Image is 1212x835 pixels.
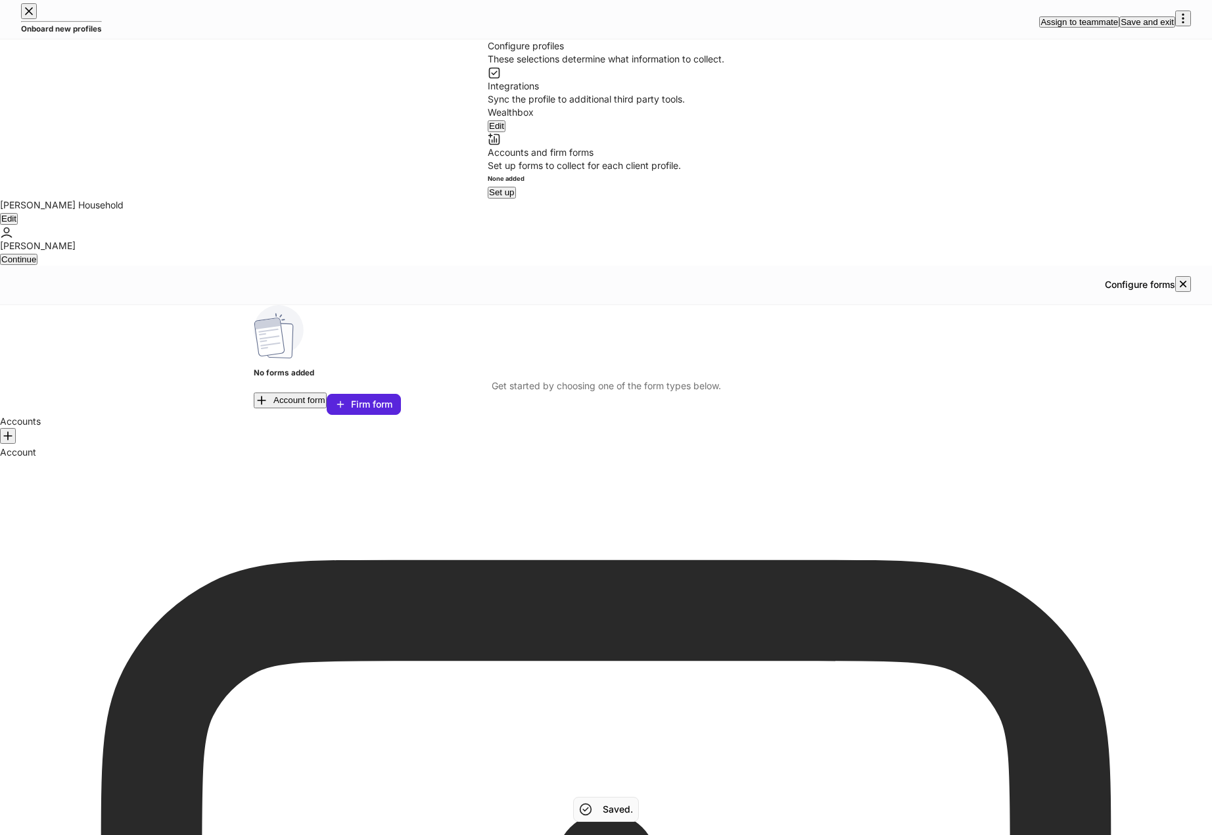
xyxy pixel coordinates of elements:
h6: None added [488,172,724,185]
div: Wealthbox [488,106,724,119]
div: Save and exit [1121,18,1174,26]
h5: No forms added [254,366,958,379]
div: Integrations [488,80,724,93]
h5: Onboard new profiles [21,22,102,36]
div: These selections determine what information to collect. [488,53,724,66]
div: Accounts and firm forms [488,146,724,159]
div: Edit [1,214,16,223]
div: Assign to teammate [1040,18,1118,26]
div: Continue [1,255,36,264]
h5: Configure forms [1105,278,1175,291]
button: Firm form [327,394,401,415]
div: Configure profiles [488,39,724,53]
div: Set up forms to collect for each client profile. [488,159,724,172]
div: Set up [489,188,515,197]
div: Edit [489,122,504,130]
h5: Saved. [603,803,633,816]
button: Account form [254,393,327,408]
p: Get started by choosing one of the form types below. [254,379,958,393]
div: Account form [255,394,325,407]
div: Firm form [335,399,392,410]
div: Sync the profile to additional third party tools. [488,93,724,106]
